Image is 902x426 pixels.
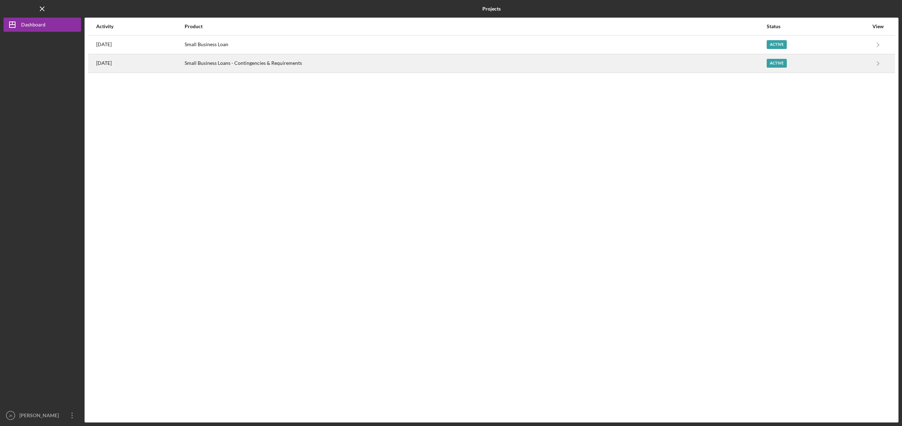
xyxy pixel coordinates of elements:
div: Active [767,59,787,68]
text: JK [8,414,13,418]
button: Dashboard [4,18,81,32]
div: Small Business Loan [185,36,766,54]
div: Status [767,24,869,29]
div: Dashboard [21,18,45,33]
button: JK[PERSON_NAME] [4,408,81,422]
div: Product [185,24,766,29]
time: 2025-09-02 14:28 [96,60,112,66]
div: Small Business Loans - Contingencies & Requirements [185,55,766,72]
div: Active [767,40,787,49]
time: 2025-09-18 17:24 [96,42,112,47]
div: Activity [96,24,184,29]
div: View [869,24,887,29]
b: Projects [482,6,501,12]
div: [PERSON_NAME] [18,408,63,424]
